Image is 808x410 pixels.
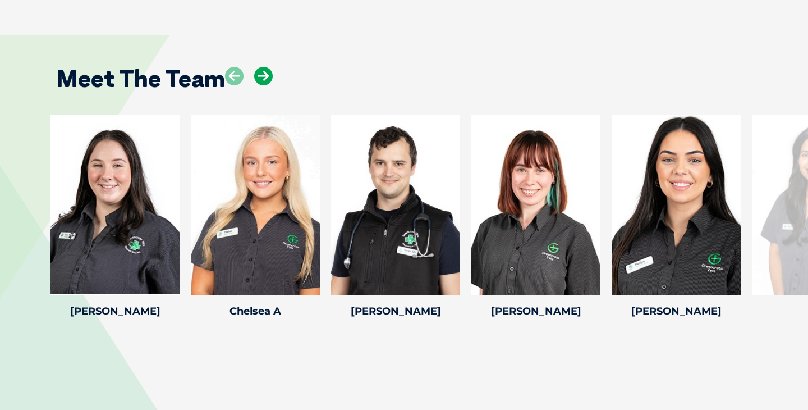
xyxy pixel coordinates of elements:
h4: [PERSON_NAME] [612,306,741,316]
h4: Chelsea A [191,306,320,316]
h2: Meet The Team [56,67,225,90]
h4: [PERSON_NAME] [50,306,180,316]
h4: [PERSON_NAME] [331,306,460,316]
h4: [PERSON_NAME] [471,306,600,316]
